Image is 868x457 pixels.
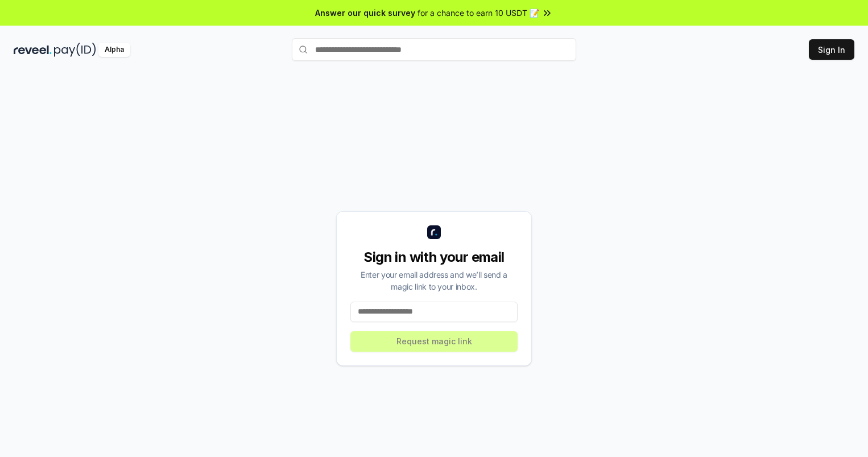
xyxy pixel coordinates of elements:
button: Sign In [809,39,854,60]
img: logo_small [427,225,441,239]
span: Answer our quick survey [315,7,415,19]
div: Alpha [98,43,130,57]
div: Sign in with your email [350,248,518,266]
div: Enter your email address and we’ll send a magic link to your inbox. [350,269,518,293]
span: for a chance to earn 10 USDT 📝 [418,7,539,19]
img: reveel_dark [14,43,52,57]
img: pay_id [54,43,96,57]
